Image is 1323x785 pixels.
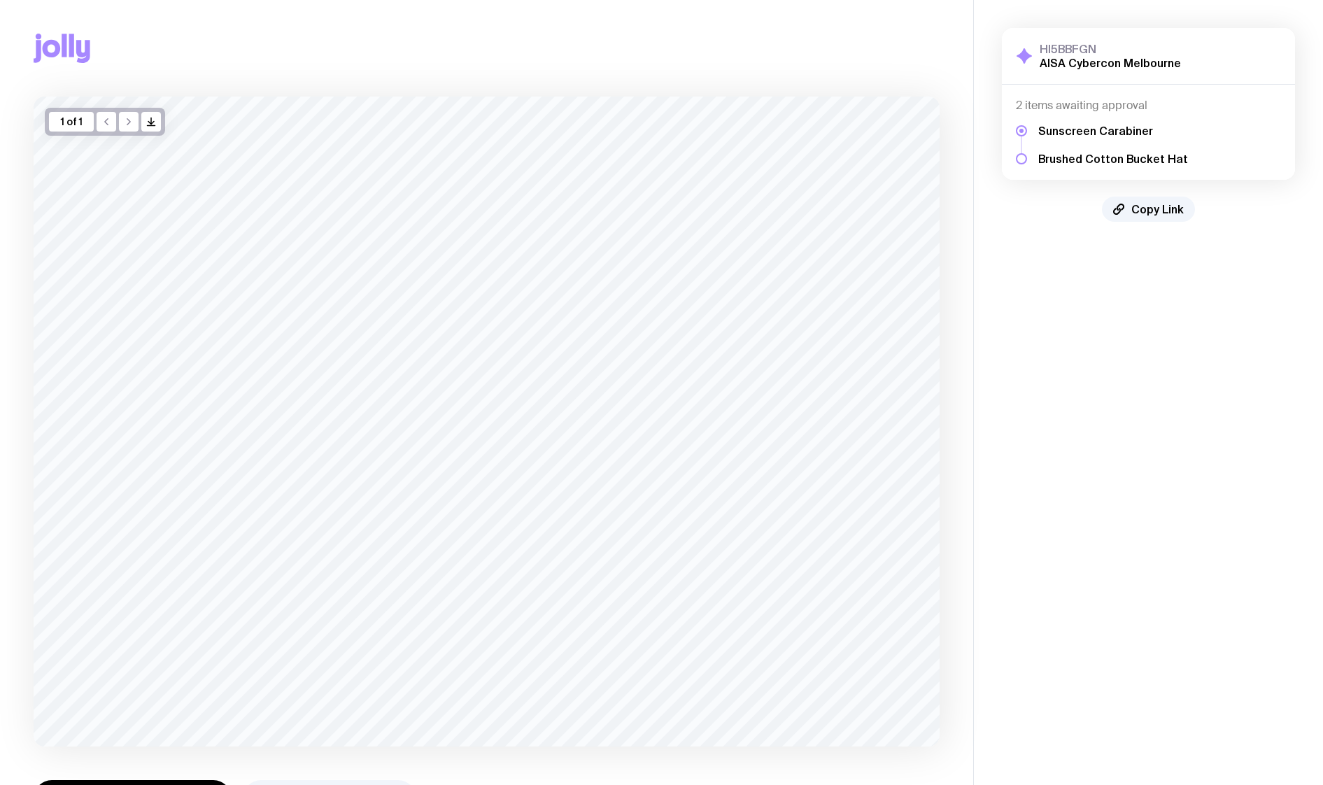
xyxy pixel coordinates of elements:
[1131,202,1184,216] span: Copy Link
[1040,56,1181,70] h2: AISA Cybercon Melbourne
[49,112,94,132] div: 1 of 1
[1038,124,1188,138] h5: Sunscreen Carabiner
[148,118,155,126] g: /> />
[1038,152,1188,166] h5: Brushed Cotton Bucket Hat
[1016,99,1281,113] h4: 2 items awaiting approval
[1102,197,1195,222] button: Copy Link
[1040,42,1181,56] h3: HI5BBFGN
[141,112,161,132] button: />/>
